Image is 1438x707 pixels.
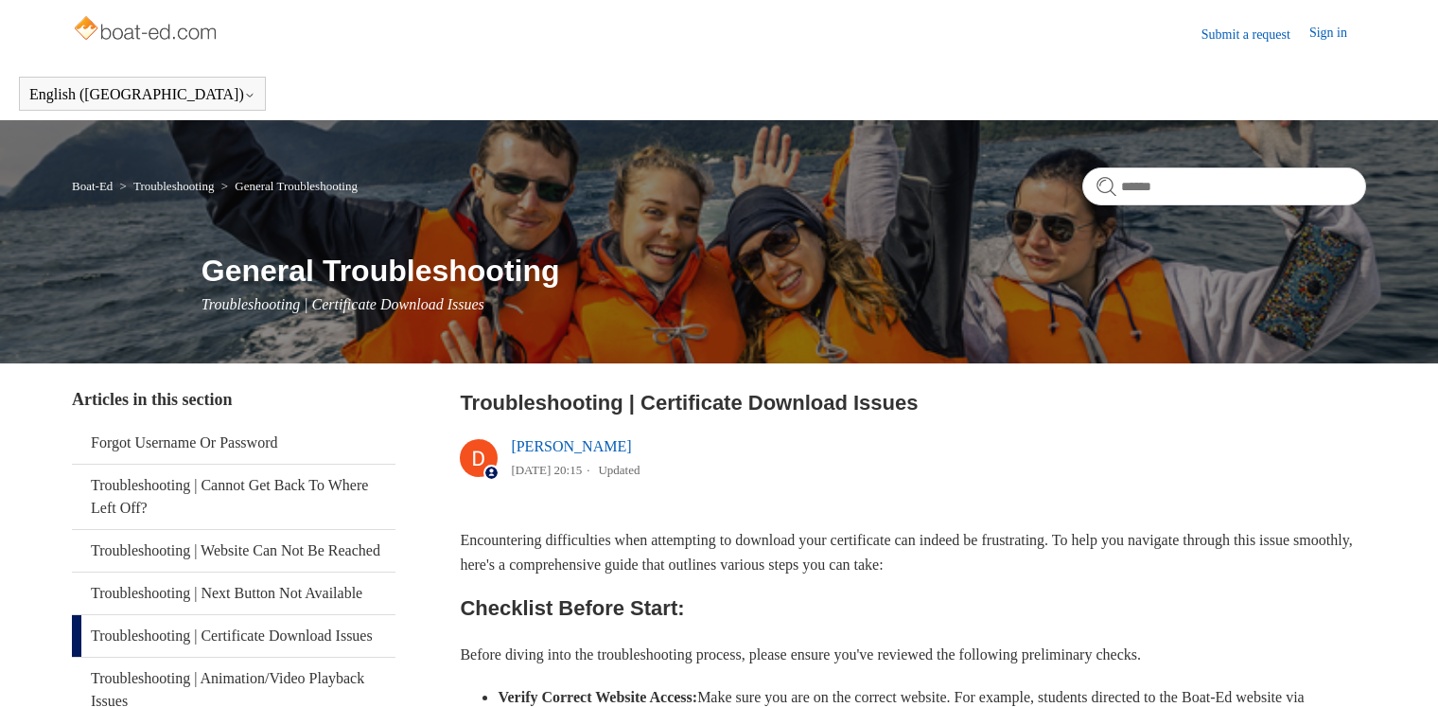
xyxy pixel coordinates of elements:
[116,179,218,193] li: Troubleshooting
[235,179,358,193] a: General Troubleshooting
[72,179,113,193] a: Boat-Ed
[498,689,697,705] strong: Verify Correct Website Access:
[598,463,640,477] li: Updated
[460,592,1366,625] h2: Checklist Before Start:
[1201,25,1309,44] a: Submit a request
[72,422,395,464] a: Forgot Username Or Password
[72,465,395,529] a: Troubleshooting | Cannot Get Back To Where Left Off?
[460,528,1366,576] p: Encountering difficulties when attempting to download your certificate can indeed be frustrating....
[133,179,214,193] a: Troubleshooting
[1082,168,1366,205] input: Search
[72,615,395,657] a: Troubleshooting | Certificate Download Issues
[460,643,1366,667] p: Before diving into the troubleshooting process, please ensure you've reviewed the following preli...
[72,11,222,49] img: Boat-Ed Help Center home page
[511,463,582,477] time: 2024-03-14T20:15:39Z
[511,438,631,454] a: [PERSON_NAME]
[72,390,232,409] span: Articles in this section
[29,86,255,103] button: English ([GEOGRAPHIC_DATA])
[202,248,1366,293] h1: General Troubleshooting
[72,530,395,572] a: Troubleshooting | Website Can Not Be Reached
[218,179,358,193] li: General Troubleshooting
[202,296,484,312] span: Troubleshooting | Certificate Download Issues
[72,573,395,614] a: Troubleshooting | Next Button Not Available
[72,179,116,193] li: Boat-Ed
[460,387,1366,418] h2: Troubleshooting | Certificate Download Issues
[1309,23,1366,45] a: Sign in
